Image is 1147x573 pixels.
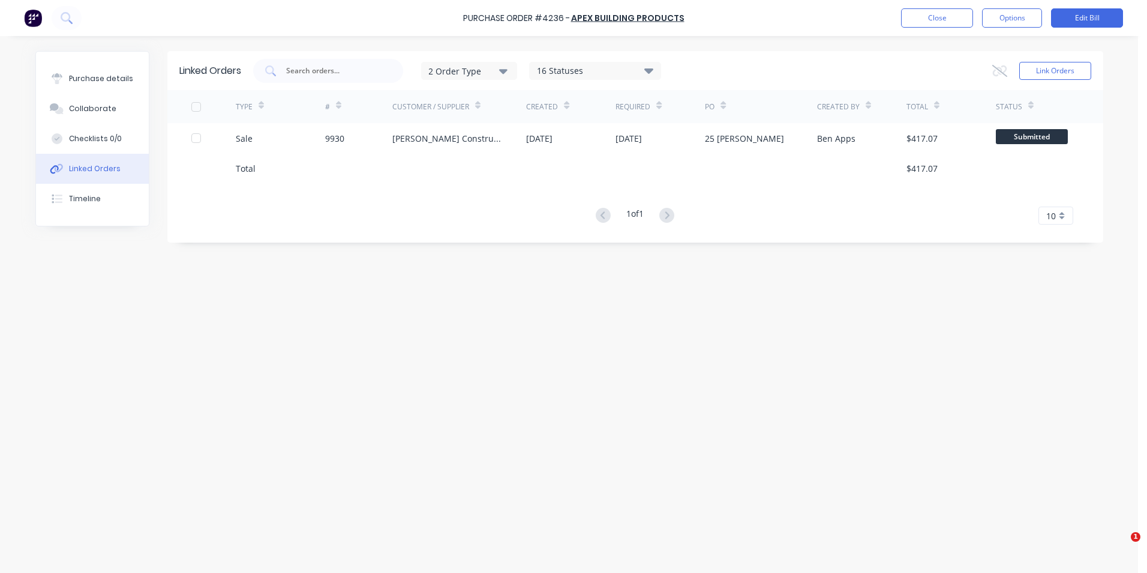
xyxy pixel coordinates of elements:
button: 2 Order Type [421,62,517,80]
div: # [325,102,330,112]
div: Collaborate [69,103,116,114]
button: Options [982,8,1042,28]
div: Checklists 0/0 [69,133,122,144]
div: Linked Orders [69,163,121,174]
div: Linked Orders [179,64,241,78]
img: Factory [24,9,42,27]
input: Search orders... [285,65,385,77]
div: Purchase details [69,73,133,84]
div: Purchase Order #4236 - [463,12,570,25]
div: Customer / Supplier [392,102,469,112]
button: Purchase details [36,64,149,94]
div: Timeline [69,193,101,204]
div: Ben Apps [817,132,855,145]
div: 1 of 1 [626,207,644,225]
button: Timeline [36,184,149,214]
iframe: Intercom live chat [1106,532,1135,561]
button: Collaborate [36,94,149,124]
span: Submitted [996,129,1068,144]
div: 2 Order Type [428,64,509,77]
div: TYPE [236,102,253,112]
div: 25 [PERSON_NAME] [705,132,784,145]
div: Created By [817,102,860,112]
div: Total [906,102,928,112]
button: Close [901,8,973,28]
div: [PERSON_NAME] Constructions [392,132,503,145]
div: PO [705,102,714,112]
button: Link Orders [1019,62,1091,80]
div: [DATE] [526,132,553,145]
button: Edit Bill [1051,8,1123,28]
div: 16 Statuses [530,64,660,77]
div: Created [526,102,558,112]
button: Linked Orders [36,154,149,184]
button: Checklists 0/0 [36,124,149,154]
div: Total [236,162,256,175]
div: 9930 [325,132,344,145]
div: [DATE] [615,132,642,145]
div: Status [996,102,1022,112]
div: Sale [236,132,253,145]
span: 10 [1046,210,1056,222]
div: $417.07 [906,162,938,175]
div: $417.07 [906,132,938,145]
div: Required [615,102,650,112]
span: 1 [1131,532,1140,542]
a: Apex Building Products [571,12,684,24]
